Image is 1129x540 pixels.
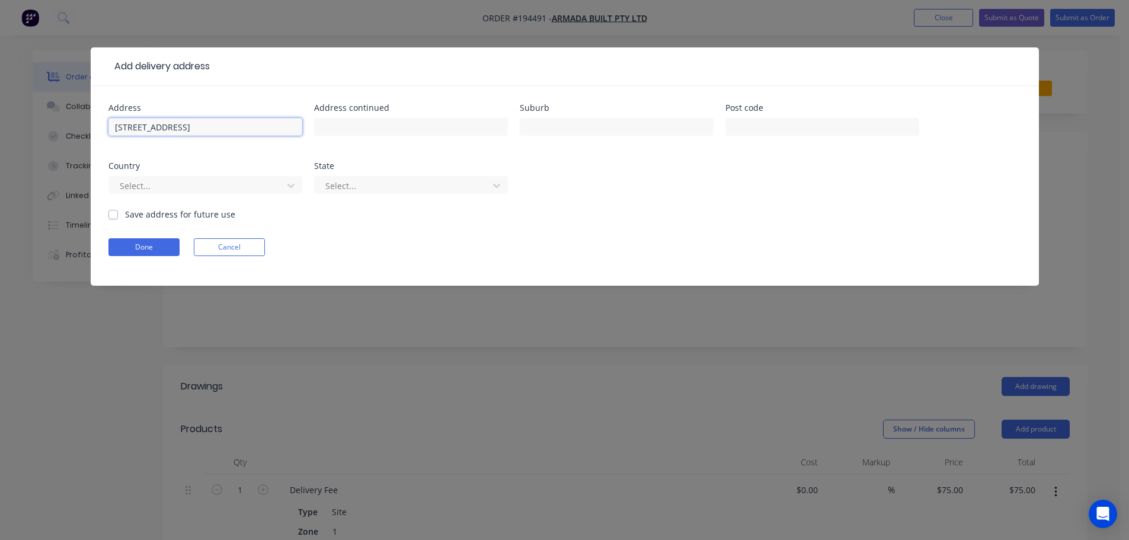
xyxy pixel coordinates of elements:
div: Post code [725,104,919,112]
div: Address [108,104,302,112]
button: Cancel [194,238,265,256]
label: Save address for future use [125,208,235,221]
div: Add delivery address [108,59,210,74]
div: Suburb [520,104,714,112]
div: Country [108,162,302,170]
div: Address continued [314,104,508,112]
div: State [314,162,508,170]
div: Open Intercom Messenger [1089,500,1117,528]
button: Done [108,238,180,256]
